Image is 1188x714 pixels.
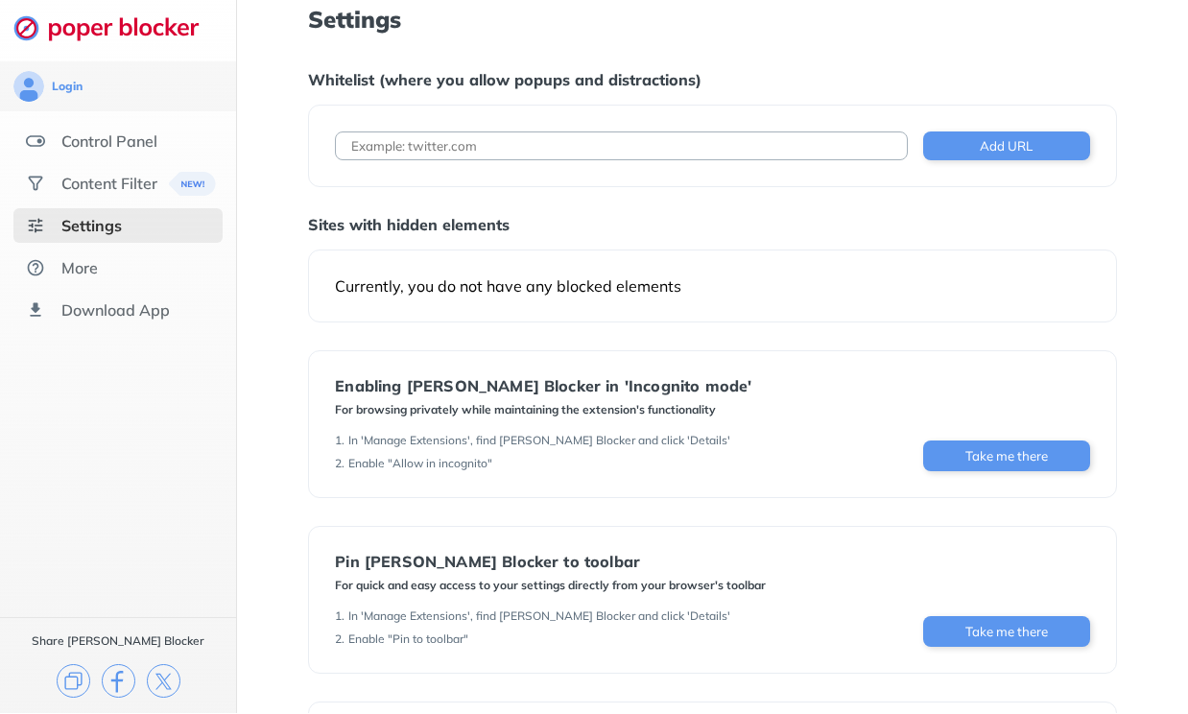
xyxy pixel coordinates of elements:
[308,71,1116,90] div: Whitelist (where you allow popups and distractions)
[335,132,907,161] input: Example: twitter.com
[61,217,122,236] div: Settings
[26,259,45,278] img: about.svg
[57,665,90,699] img: copy.svg
[169,173,216,197] img: menuBanner.svg
[348,457,492,472] div: Enable "Allow in incognito"
[335,457,345,472] div: 2 .
[348,434,730,449] div: In 'Manage Extensions', find [PERSON_NAME] Blocker and click 'Details'
[32,634,204,650] div: Share [PERSON_NAME] Blocker
[102,665,135,699] img: facebook.svg
[335,277,1089,297] div: Currently, you do not have any blocked elements
[335,434,345,449] div: 1 .
[335,579,766,594] div: For quick and easy access to your settings directly from your browser's toolbar
[335,554,766,571] div: Pin [PERSON_NAME] Blocker to toolbar
[147,665,180,699] img: x.svg
[923,441,1090,472] button: Take me there
[308,8,1116,33] h1: Settings
[335,403,751,418] div: For browsing privately while maintaining the extension's functionality
[335,378,751,395] div: Enabling [PERSON_NAME] Blocker in 'Incognito mode'
[923,132,1090,161] button: Add URL
[61,301,170,321] div: Download App
[348,609,730,625] div: In 'Manage Extensions', find [PERSON_NAME] Blocker and click 'Details'
[26,301,45,321] img: download-app.svg
[348,632,468,648] div: Enable "Pin to toolbar"
[308,216,1116,235] div: Sites with hidden elements
[61,259,98,278] div: More
[335,609,345,625] div: 1 .
[13,15,220,42] img: logo-webpage.svg
[26,132,45,152] img: features.svg
[923,617,1090,648] button: Take me there
[61,175,157,194] div: Content Filter
[335,632,345,648] div: 2 .
[26,217,45,236] img: settings-selected.svg
[52,80,83,95] div: Login
[26,175,45,194] img: social.svg
[13,72,44,103] img: avatar.svg
[61,132,157,152] div: Control Panel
